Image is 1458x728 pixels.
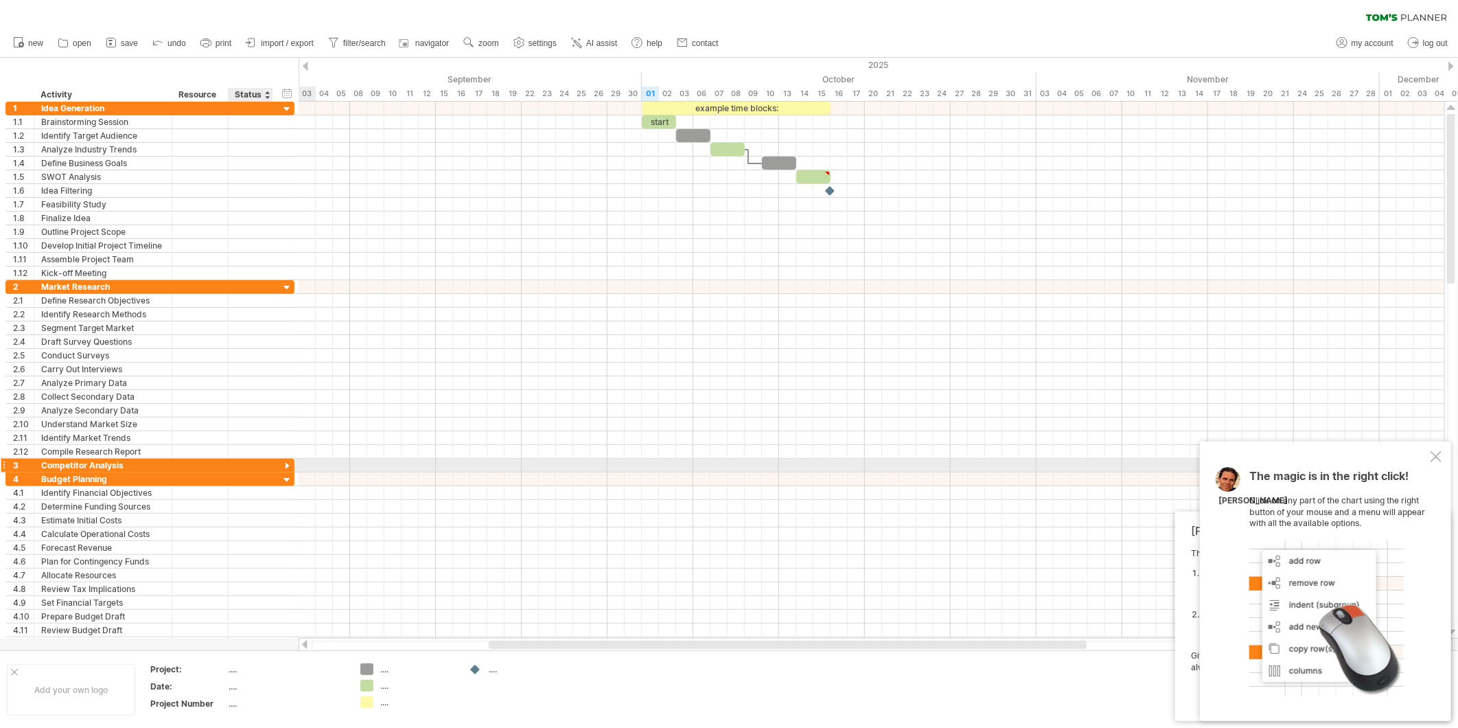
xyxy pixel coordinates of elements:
div: Develop Initial Project Timeline [41,239,165,252]
div: [PERSON_NAME] [1218,495,1288,507]
div: 4.4 [13,527,34,541]
span: zoom [478,38,498,48]
div: 1.3 [13,143,34,156]
div: 4.3 [13,514,34,527]
div: September 2025 [264,72,642,87]
div: Define Business Goals [41,157,165,170]
div: Finalize Budget Plan [41,637,165,650]
a: settings [510,34,561,52]
div: 1.8 [13,212,34,225]
div: 1.1 [13,115,34,128]
div: Friday, 24 October 2025 [934,87,951,101]
div: 4 [13,473,34,486]
div: Idea Generation [41,102,165,115]
div: Review Budget Draft [41,624,165,637]
div: Wednesday, 22 October 2025 [899,87,916,101]
div: Thursday, 25 September 2025 [573,87,590,101]
div: Thursday, 2 October 2025 [659,87,676,101]
div: Tuesday, 7 October 2025 [710,87,728,101]
div: Friday, 10 October 2025 [762,87,779,101]
div: Wednesday, 15 October 2025 [813,87,831,101]
div: Monday, 10 November 2025 [1122,87,1139,101]
div: 1.10 [13,239,34,252]
div: Monday, 15 September 2025 [436,87,453,101]
div: October 2025 [642,72,1037,87]
div: .... [380,680,455,692]
div: Thursday, 9 October 2025 [745,87,762,101]
span: log out [1423,38,1448,48]
div: 1 [13,102,34,115]
a: navigator [397,34,453,52]
div: .... [229,698,344,709]
div: 2.11 [13,431,34,444]
div: 4.9 [13,596,34,609]
div: Tuesday, 16 September 2025 [453,87,470,101]
div: 1.7 [13,198,34,211]
div: SWOT Analysis [41,170,165,183]
div: Competitor Analysis [41,459,165,472]
div: Friday, 31 October 2025 [1019,87,1037,101]
div: Friday, 12 September 2025 [419,87,436,101]
div: 2.3 [13,321,34,334]
span: settings [529,38,557,48]
span: contact [692,38,719,48]
div: Monday, 8 September 2025 [350,87,367,101]
div: Friday, 19 September 2025 [505,87,522,101]
a: new [10,34,47,52]
div: Brainstorming Session [41,115,165,128]
span: The magic is in the right click! [1249,469,1409,490]
div: Friday, 3 October 2025 [676,87,693,101]
div: Tuesday, 21 October 2025 [882,87,899,101]
div: 2.9 [13,404,34,417]
div: 2 [13,280,34,293]
div: Segment Target Market [41,321,165,334]
div: Wednesday, 17 September 2025 [470,87,487,101]
div: Wednesday, 5 November 2025 [1071,87,1088,101]
div: 4.5 [13,541,34,554]
div: Monday, 20 October 2025 [865,87,882,101]
div: Tuesday, 9 September 2025 [367,87,384,101]
span: my account [1352,38,1393,48]
div: 2.2 [13,308,34,321]
div: 1.12 [13,266,34,280]
div: Thursday, 4 September 2025 [316,87,333,101]
div: .... [229,681,344,692]
div: Identify Target Audience [41,129,165,142]
a: save [102,34,142,52]
div: start [642,115,676,128]
div: Thursday, 16 October 2025 [831,87,848,101]
div: Tuesday, 4 November 2025 [1054,87,1071,101]
div: Calculate Operational Costs [41,527,165,541]
div: .... [380,696,455,708]
span: print [216,38,231,48]
div: .... [229,663,344,675]
div: 4.6 [13,555,34,568]
span: undo [167,38,186,48]
div: Wednesday, 29 October 2025 [985,87,1002,101]
div: 2.10 [13,418,34,431]
div: Friday, 5 September 2025 [333,87,350,101]
div: Analyze Secondary Data [41,404,165,417]
div: 2.4 [13,335,34,348]
div: Outline Project Scope [41,225,165,238]
span: navigator [415,38,449,48]
div: 4.12 [13,637,34,650]
div: November 2025 [1037,72,1380,87]
div: 1.2 [13,129,34,142]
div: Finalize Idea [41,212,165,225]
div: [PERSON_NAME]'s AI-assistant [1191,524,1428,538]
div: Estimate Initial Costs [41,514,165,527]
div: Monday, 24 November 2025 [1294,87,1311,101]
a: zoom [460,34,502,52]
div: Thursday, 27 November 2025 [1345,87,1363,101]
a: filter/search [325,34,390,52]
a: AI assist [568,34,621,52]
div: Thursday, 11 September 2025 [402,87,419,101]
div: Forecast Revenue [41,541,165,554]
div: Compile Research Report [41,445,165,458]
a: log out [1404,34,1452,52]
div: 1.11 [13,253,34,266]
div: Monday, 6 October 2025 [693,87,710,101]
div: Collect Secondary Data [41,390,165,403]
a: open [54,34,95,52]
